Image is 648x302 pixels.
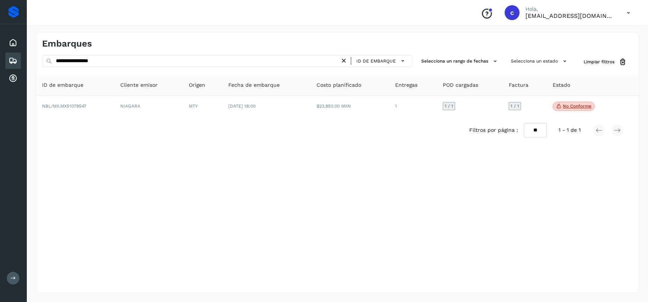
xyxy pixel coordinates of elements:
td: MTY [183,96,222,117]
p: Hola, [525,6,615,12]
p: cuentasespeciales8_met@castores.com.mx [525,12,615,19]
button: Limpiar filtros [578,55,633,69]
span: ID de embarque [356,58,396,64]
div: Embarques [5,53,21,69]
td: $23,850.00 MXN [311,96,390,117]
h4: Embarques [42,38,92,49]
div: Cuentas por cobrar [5,70,21,87]
span: Origen [189,81,205,89]
td: NIAGARA [114,96,183,117]
button: ID de embarque [354,55,409,66]
span: NBL/MX.MX51078547 [42,104,86,109]
td: 1 [389,96,437,117]
span: Filtros por página : [469,126,518,134]
div: Inicio [5,35,21,51]
span: POD cargadas [443,81,478,89]
span: Estado [553,81,570,89]
button: Selecciona un estado [508,55,572,67]
span: ID de embarque [42,81,83,89]
span: 1 / 1 [445,104,453,108]
span: Entregas [395,81,417,89]
span: [DATE] 18:00 [228,104,255,109]
span: Fecha de embarque [228,81,280,89]
button: Selecciona un rango de fechas [418,55,502,67]
p: No conforme [563,104,591,109]
span: 1 - 1 de 1 [559,126,581,134]
span: Factura [509,81,528,89]
span: Costo planificado [317,81,361,89]
span: Cliente emisor [120,81,158,89]
span: Limpiar filtros [584,58,614,65]
span: 1 / 1 [511,104,519,108]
